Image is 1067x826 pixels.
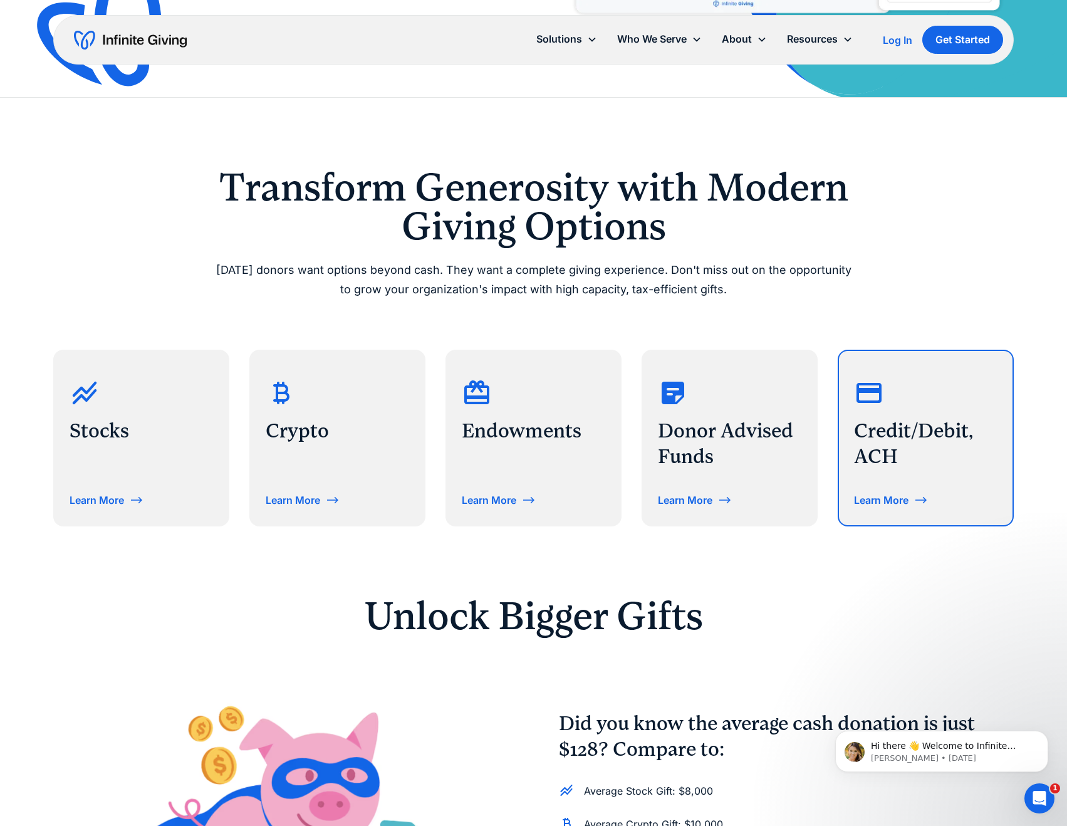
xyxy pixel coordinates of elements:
[883,33,912,48] a: Log In
[722,31,752,48] div: About
[445,350,622,526] a: EndowmentsLearn More
[816,704,1067,792] iframe: Intercom notifications message
[712,26,777,53] div: About
[526,26,607,53] div: Solutions
[249,350,425,526] a: CryptoLearn More
[854,418,997,470] h3: Credit/Debit, ACH
[883,35,912,45] div: Log In
[777,26,863,53] div: Resources
[838,350,1014,526] a: Credit/Debit, ACHLearn More
[213,261,855,299] p: [DATE] donors want options beyond cash. They want a complete giving experience. Don't miss out on...
[854,495,908,505] div: Learn More
[658,495,712,505] div: Learn More
[536,31,582,48] div: Solutions
[70,418,213,444] h3: Stocks
[266,495,320,505] div: Learn More
[70,495,124,505] div: Learn More
[787,31,838,48] div: Resources
[584,783,713,800] p: Average Stock Gift: $8,000
[74,30,187,50] a: home
[922,26,1003,54] a: Get Started
[53,350,229,526] a: StocksLearn More
[559,711,1014,763] h4: Did you know the average cash donation is just $128? Compare to:
[213,597,855,635] h2: Unlock Bigger Gifts
[462,495,516,505] div: Learn More
[266,418,409,444] h3: Crypto
[1024,783,1054,813] iframe: Intercom live chat
[462,418,605,444] h3: Endowments
[617,31,687,48] div: Who We Serve
[607,26,712,53] div: Who We Serve
[213,168,855,246] h2: Transform Generosity with Modern Giving Options
[642,350,818,526] a: Donor Advised FundsLearn More
[1050,783,1060,793] span: 1
[658,418,801,470] h3: Donor Advised Funds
